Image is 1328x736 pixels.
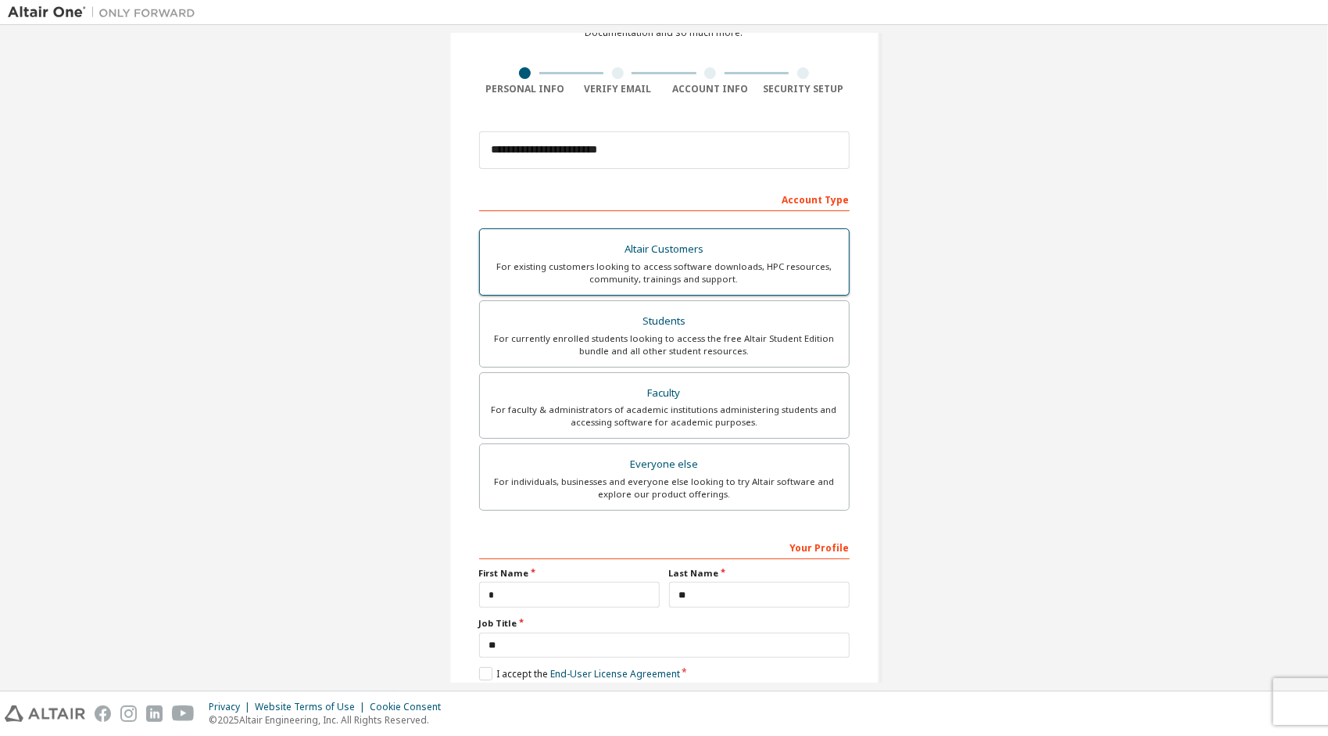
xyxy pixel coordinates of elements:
div: Account Type [479,186,850,211]
img: linkedin.svg [146,705,163,722]
div: Students [489,311,839,332]
div: Everyone else [489,454,839,476]
div: For faculty & administrators of academic institutions administering students and accessing softwa... [489,404,839,429]
div: Account Info [664,83,757,95]
label: First Name [479,567,660,580]
label: I accept the [479,667,680,680]
div: Security Setup [757,83,850,95]
img: altair_logo.svg [5,705,85,722]
div: Verify Email [571,83,664,95]
img: instagram.svg [120,705,137,722]
div: Faculty [489,382,839,404]
div: Website Terms of Use [255,701,370,713]
label: Job Title [479,617,850,630]
a: End-User License Agreement [550,667,680,680]
div: Personal Info [479,83,572,95]
div: Privacy [209,701,255,713]
label: Last Name [669,567,850,580]
div: For individuals, businesses and everyone else looking to try Altair software and explore our prod... [489,476,839,501]
img: facebook.svg [95,705,111,722]
div: Your Profile [479,534,850,559]
div: Cookie Consent [370,701,450,713]
div: Altair Customers [489,239,839,260]
div: For currently enrolled students looking to access the free Altair Student Edition bundle and all ... [489,332,839,357]
img: youtube.svg [172,705,195,722]
div: For existing customers looking to access software downloads, HPC resources, community, trainings ... [489,260,839,285]
img: Altair One [8,5,203,20]
p: © 2025 Altair Engineering, Inc. All Rights Reserved. [209,713,450,727]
